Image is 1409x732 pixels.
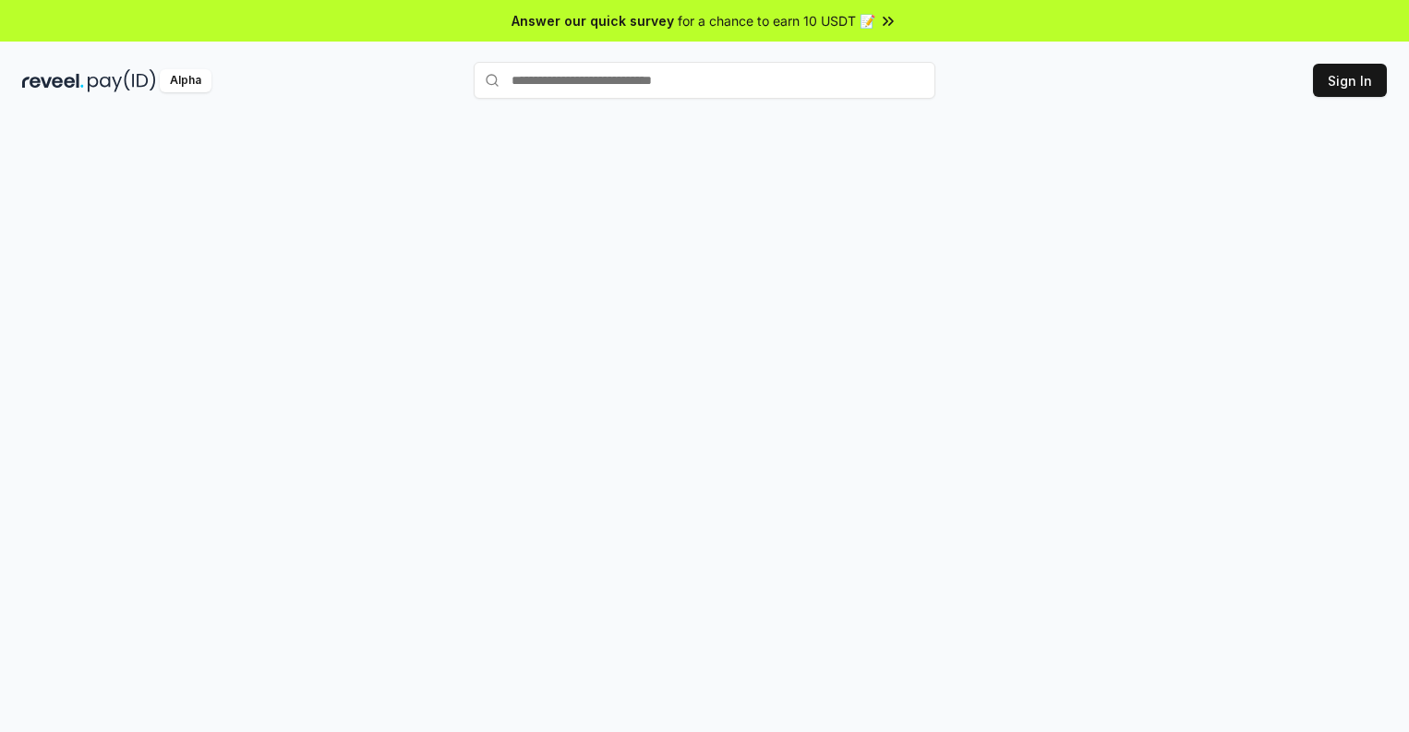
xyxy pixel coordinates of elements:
[512,11,674,30] span: Answer our quick survey
[22,69,84,92] img: reveel_dark
[678,11,875,30] span: for a chance to earn 10 USDT 📝
[1313,64,1387,97] button: Sign In
[88,69,156,92] img: pay_id
[160,69,211,92] div: Alpha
